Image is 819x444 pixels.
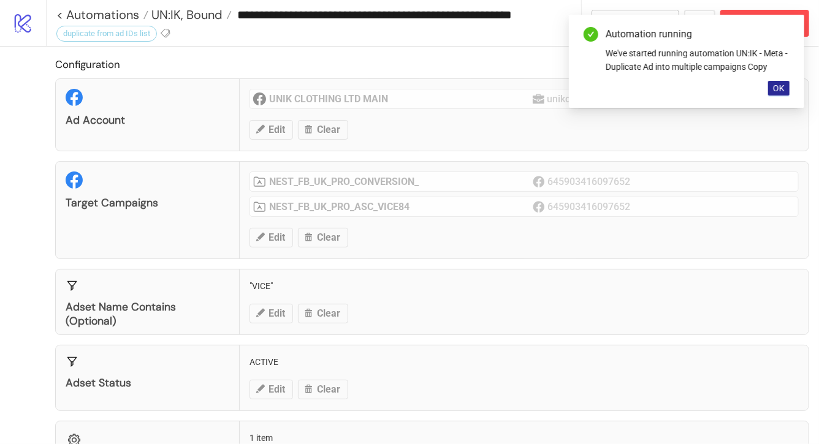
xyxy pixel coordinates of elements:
[592,10,680,37] button: To Builder
[55,56,809,72] h2: Configuration
[768,81,790,96] button: OK
[684,10,715,37] button: ...
[606,47,790,73] div: We've started running automation UN:IK - Meta - Duplicate Ad into multiple campaigns Copy
[606,27,790,42] div: Automation running
[773,83,785,93] span: OK
[148,7,223,23] span: UN:IK, Bound
[720,10,809,37] button: Abort Run
[56,26,157,42] div: duplicate from ad IDs list
[56,9,148,21] a: < Automations
[148,9,232,21] a: UN:IK, Bound
[584,27,598,42] span: check-circle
